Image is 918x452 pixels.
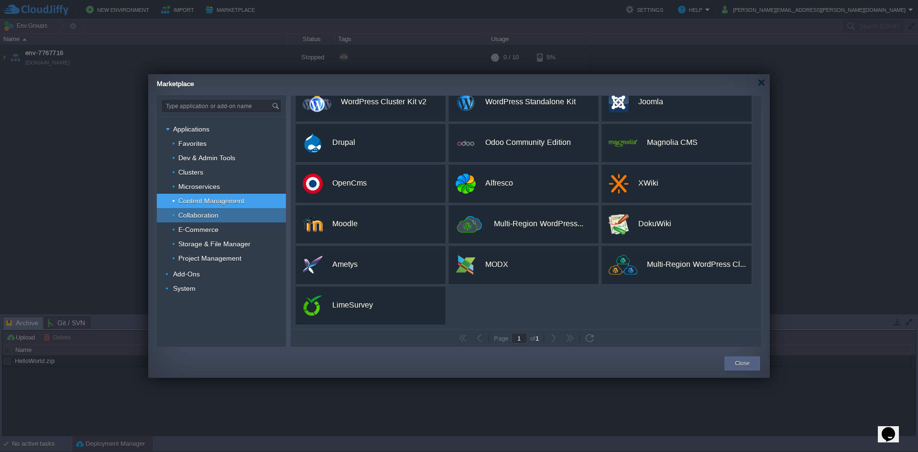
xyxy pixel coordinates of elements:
[172,270,201,278] a: Add-Ons
[485,254,508,275] div: MODX
[177,197,246,205] a: Content Management
[177,168,205,176] a: Clusters
[332,132,355,153] div: Drupal
[485,173,513,193] div: Alfresco
[609,214,629,234] img: public.php
[303,255,323,275] img: public.php
[177,211,220,220] a: Collaboration
[157,80,194,88] span: Marketplace
[332,295,373,315] div: LimeSurvey
[332,254,358,275] div: Ametys
[609,255,637,275] img: 82dark-back-01.svg
[172,125,211,133] a: Applications
[332,214,358,234] div: Moodle
[638,214,671,234] div: DokuWiki
[878,414,908,442] iframe: chat widget
[303,133,323,153] img: Drupal.png
[638,173,658,193] div: XWiki
[177,154,237,162] a: Dev & Admin Tools
[494,214,583,234] div: Multi-Region WordPress Standalone
[177,182,221,191] a: Microservices
[172,284,197,293] a: System
[609,139,637,147] img: view.png
[456,133,476,153] img: odoo-logo.png
[456,92,476,112] img: wp-standalone.png
[609,92,629,112] img: joomla.png
[609,174,629,194] img: xwiki_logo.png
[303,92,331,112] img: wp-cluster-kit.svg
[527,334,542,342] div: of
[485,92,576,112] div: WordPress Standalone Kit
[647,254,746,275] div: Multi-Region WordPress Cluster v1 (Alpha)
[735,359,750,368] button: Close
[491,335,512,342] div: Page
[456,174,476,194] img: view.png
[485,132,571,153] div: Odoo Community Edition
[177,139,208,148] a: Favorites
[177,225,220,234] a: E-Commerce
[341,92,426,112] div: WordPress Cluster Kit v2
[535,335,539,342] span: 1
[456,214,484,234] img: new-logo-multiregion-standalone.svg
[647,132,698,153] div: Magnolia CMS
[303,214,323,234] img: Moodle-logo.png
[303,296,323,316] img: limesurvey.png
[177,254,243,263] a: Project Management
[456,255,476,275] img: modx.png
[303,174,323,194] img: opencms.png
[332,173,367,193] div: OpenCms
[177,240,252,248] a: Storage & File Manager
[638,92,663,112] div: Joomla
